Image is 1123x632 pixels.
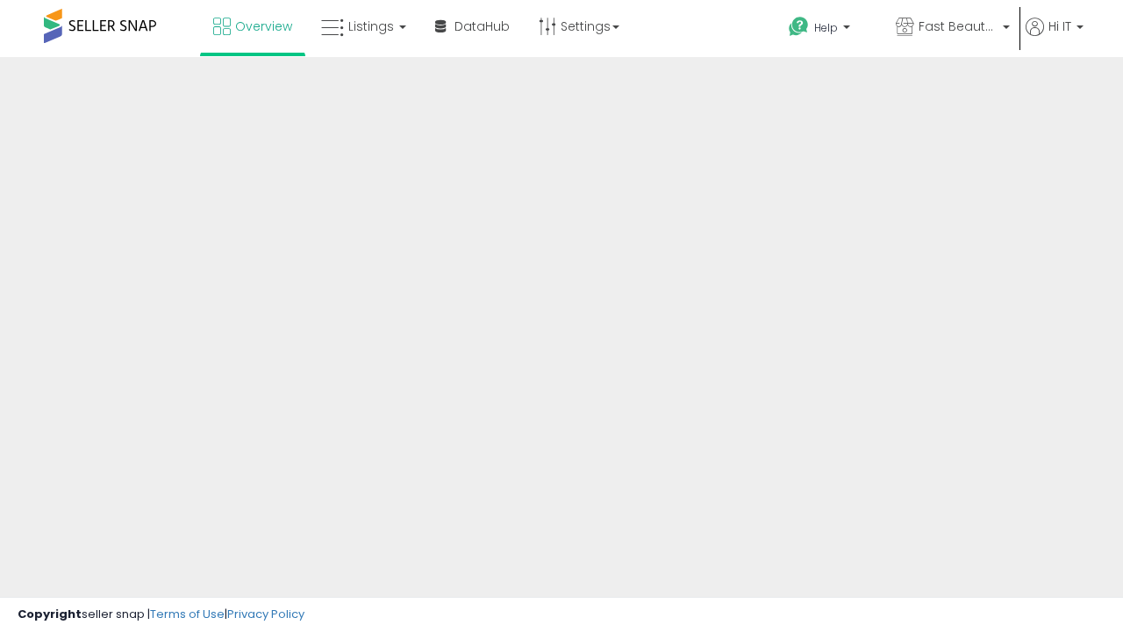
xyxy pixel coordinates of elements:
[814,20,838,35] span: Help
[18,606,82,622] strong: Copyright
[235,18,292,35] span: Overview
[454,18,510,35] span: DataHub
[788,16,810,38] i: Get Help
[348,18,394,35] span: Listings
[919,18,998,35] span: Fast Beauty ([GEOGRAPHIC_DATA])
[227,606,304,622] a: Privacy Policy
[150,606,225,622] a: Terms of Use
[775,3,880,57] a: Help
[18,607,304,623] div: seller snap | |
[1026,18,1084,57] a: Hi IT
[1048,18,1071,35] span: Hi IT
